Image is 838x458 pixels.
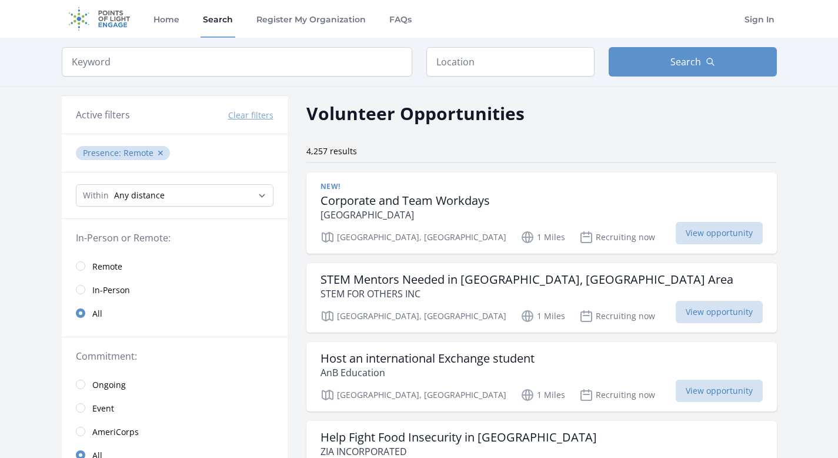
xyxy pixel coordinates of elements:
span: Ongoing [92,379,126,391]
input: Keyword [62,47,412,77]
h2: Volunteer Opportunities [306,100,525,127]
h3: Active filters [76,108,130,122]
p: [GEOGRAPHIC_DATA] [320,208,490,222]
a: Ongoing [62,373,288,396]
a: STEM Mentors Needed in [GEOGRAPHIC_DATA], [GEOGRAPHIC_DATA] Area STEM FOR OTHERS INC [GEOGRAPHIC_... [306,263,777,333]
span: View opportunity [676,222,763,244]
span: Search [670,55,701,69]
h3: Host an international Exchange student [320,351,535,366]
span: In-Person [92,284,130,296]
p: STEM FOR OTHERS INC [320,287,733,301]
button: Search [609,47,777,77]
span: View opportunity [676,380,763,402]
input: Location [426,47,595,77]
span: Remote [123,147,153,158]
legend: Commitment: [76,349,273,363]
h3: Help Fight Food Insecurity in [GEOGRAPHIC_DATA] [320,430,597,444]
a: All [62,301,288,325]
p: Recruiting now [579,309,655,323]
span: AmeriCorps [92,426,139,438]
p: 1 Miles [520,230,565,244]
span: 4,257 results [306,145,357,157]
a: In-Person [62,278,288,301]
a: Event [62,396,288,420]
p: [GEOGRAPHIC_DATA], [GEOGRAPHIC_DATA] [320,230,506,244]
span: Remote [92,261,122,273]
button: Clear filters [228,109,273,121]
p: 1 Miles [520,309,565,323]
a: New! Corporate and Team Workdays [GEOGRAPHIC_DATA] [GEOGRAPHIC_DATA], [GEOGRAPHIC_DATA] 1 Miles R... [306,172,777,254]
p: AnB Education [320,366,535,380]
a: AmeriCorps [62,420,288,443]
legend: In-Person or Remote: [76,231,273,245]
select: Search Radius [76,184,273,207]
p: Recruiting now [579,388,655,402]
a: Remote [62,254,288,278]
span: View opportunity [676,301,763,323]
p: Recruiting now [579,230,655,244]
p: [GEOGRAPHIC_DATA], [GEOGRAPHIC_DATA] [320,309,506,323]
p: 1 Miles [520,388,565,402]
span: New! [320,182,340,191]
span: Presence : [83,147,123,158]
a: Host an international Exchange student AnB Education [GEOGRAPHIC_DATA], [GEOGRAPHIC_DATA] 1 Miles... [306,342,777,411]
p: [GEOGRAPHIC_DATA], [GEOGRAPHIC_DATA] [320,388,506,402]
h3: Corporate and Team Workdays [320,194,490,208]
span: All [92,308,102,320]
button: ✕ [157,147,164,159]
span: Event [92,403,114,414]
h3: STEM Mentors Needed in [GEOGRAPHIC_DATA], [GEOGRAPHIC_DATA] Area [320,273,733,287]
